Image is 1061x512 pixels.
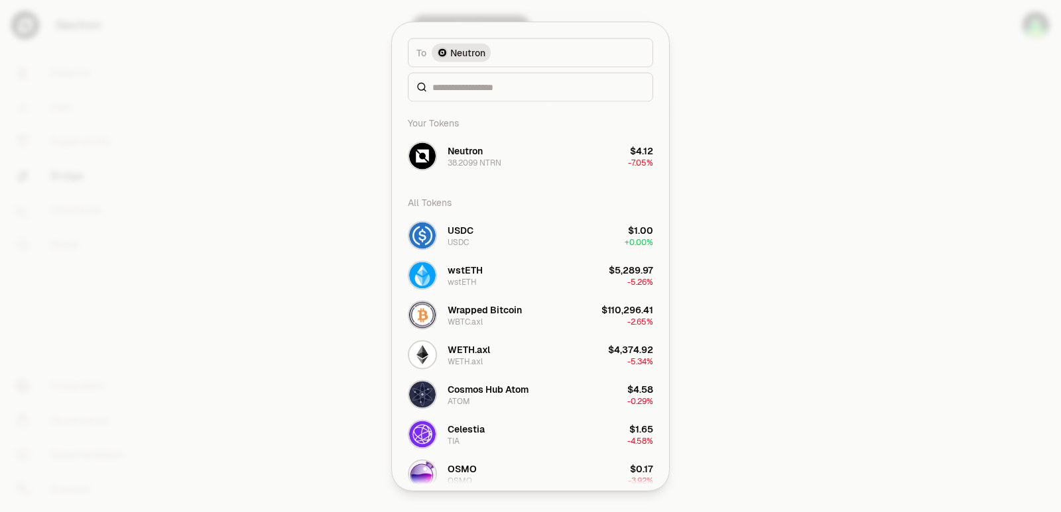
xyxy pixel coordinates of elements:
img: ATOM Logo [409,381,436,407]
button: ToNeutron LogoNeutron [408,38,653,67]
span: -5.34% [627,356,653,366]
button: USDC LogoUSDCUSDC$1.00+0.00% [400,215,661,255]
span: -3.92% [628,475,653,486]
img: TIA Logo [409,421,436,447]
img: WBTC.axl Logo [409,301,436,328]
div: USDC [448,223,473,236]
div: WETH.axl [448,356,483,366]
img: wstETH Logo [409,262,436,288]
span: -4.58% [627,435,653,446]
img: USDC Logo [409,222,436,248]
img: NTRN Logo [409,142,436,169]
span: + 0.00% [625,236,653,247]
span: Neutron [450,46,485,59]
div: All Tokens [400,189,661,215]
span: To [416,46,426,59]
span: -2.65% [627,316,653,327]
div: $4.12 [630,144,653,157]
div: $5,289.97 [609,263,653,276]
div: $4.58 [627,382,653,395]
div: TIA [448,435,460,446]
span: -7.05% [628,157,653,168]
div: $4,374.92 [608,342,653,356]
div: WBTC.axl [448,316,483,327]
div: Celestia [448,422,485,435]
img: WETH.axl Logo [409,341,436,368]
button: ATOM LogoCosmos Hub AtomATOM$4.58-0.29% [400,374,661,414]
span: -5.26% [627,276,653,287]
button: WBTC.axl LogoWrapped BitcoinWBTC.axl$110,296.41-2.65% [400,295,661,334]
div: Neutron [448,144,483,157]
div: 38.2099 NTRN [448,157,501,168]
div: $1.00 [628,223,653,236]
div: OSMO [448,475,472,486]
div: USDC [448,236,469,247]
button: OSMO LogoOSMOOSMO$0.17-3.92% [400,454,661,493]
div: Cosmos Hub Atom [448,382,529,395]
div: $0.17 [630,462,653,475]
img: OSMO Logo [409,460,436,487]
div: Wrapped Bitcoin [448,303,522,316]
button: NTRN LogoNeutron38.2099 NTRN$4.12-7.05% [400,136,661,176]
button: wstETH LogowstETHwstETH$5,289.97-5.26% [400,255,661,295]
button: TIA LogoCelestiaTIA$1.65-4.58% [400,414,661,454]
div: Your Tokens [400,109,661,136]
div: wstETH [448,276,477,287]
div: WETH.axl [448,342,490,356]
div: OSMO [448,462,477,475]
div: $1.65 [629,422,653,435]
div: wstETH [448,263,483,276]
div: ATOM [448,395,470,406]
img: Neutron Logo [438,48,446,56]
button: WETH.axl LogoWETH.axlWETH.axl$4,374.92-5.34% [400,334,661,374]
div: $110,296.41 [601,303,653,316]
span: -0.29% [627,395,653,406]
